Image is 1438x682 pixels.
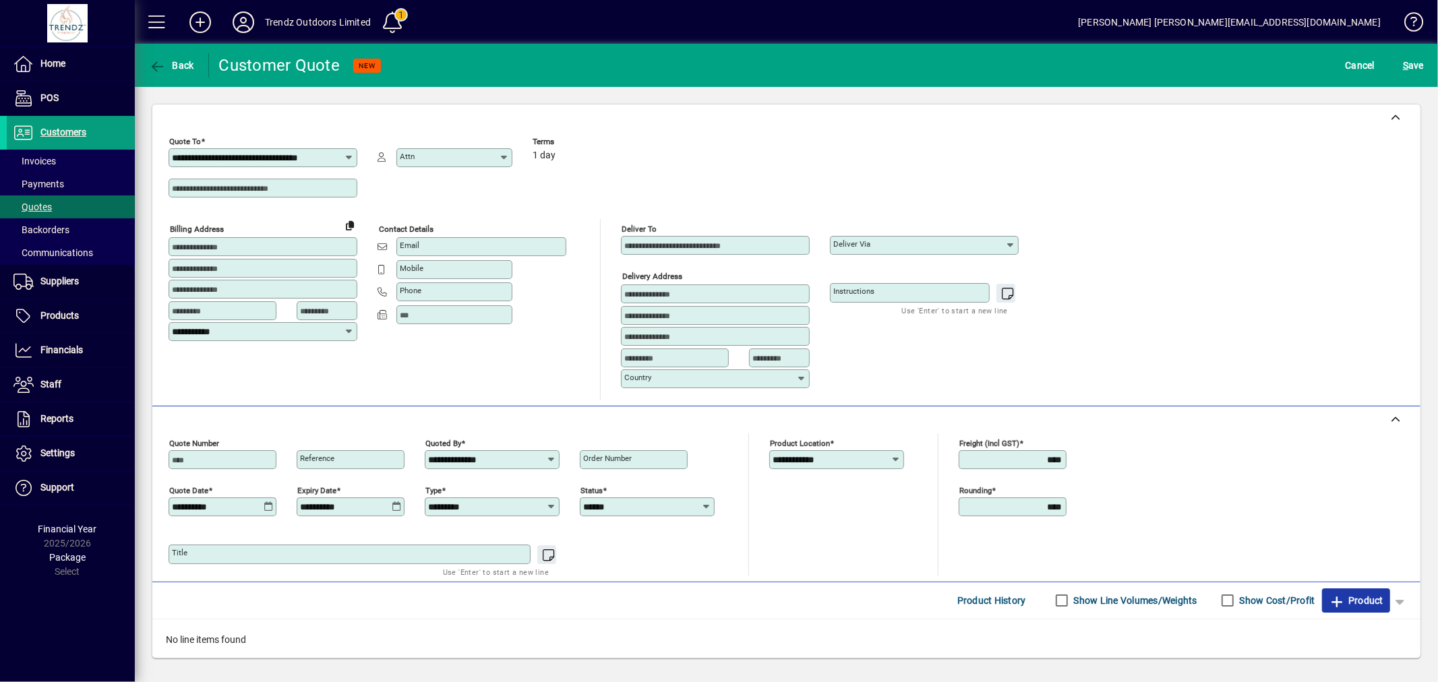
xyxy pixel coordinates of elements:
[169,137,201,146] mat-label: Quote To
[533,150,556,161] span: 1 day
[7,368,135,402] a: Staff
[40,58,65,69] span: Home
[7,299,135,333] a: Products
[13,201,52,212] span: Quotes
[833,286,874,296] mat-label: Instructions
[770,438,830,447] mat-label: Product location
[13,247,93,258] span: Communications
[1403,55,1424,76] span: ave
[624,373,651,382] mat-label: Country
[7,218,135,241] a: Backorders
[622,224,657,234] mat-label: Deliver To
[13,224,69,235] span: Backorders
[1403,60,1408,71] span: S
[169,438,219,447] mat-label: Quote number
[7,150,135,173] a: Invoices
[7,437,135,470] a: Settings
[40,447,75,458] span: Settings
[7,265,135,299] a: Suppliers
[13,156,56,166] span: Invoices
[149,60,194,71] span: Back
[7,241,135,264] a: Communications
[1400,53,1427,77] button: Save
[7,173,135,195] a: Payments
[400,263,423,273] mat-label: Mobile
[533,137,613,146] span: Terms
[265,11,371,33] div: Trendz Outdoors Limited
[400,241,419,250] mat-label: Email
[1237,594,1315,607] label: Show Cost/Profit
[49,552,86,563] span: Package
[40,482,74,493] span: Support
[38,524,97,534] span: Financial Year
[1342,53,1379,77] button: Cancel
[7,402,135,436] a: Reports
[1078,11,1381,33] div: [PERSON_NAME] [PERSON_NAME][EMAIL_ADDRESS][DOMAIN_NAME]
[1322,588,1390,613] button: Product
[40,92,59,103] span: POS
[959,438,1019,447] mat-label: Freight (incl GST)
[425,438,461,447] mat-label: Quoted by
[40,127,86,137] span: Customers
[40,379,61,390] span: Staff
[152,619,1420,660] div: No line items found
[40,413,73,424] span: Reports
[952,588,1031,613] button: Product History
[40,276,79,286] span: Suppliers
[959,485,992,495] mat-label: Rounding
[172,548,187,557] mat-label: Title
[339,214,361,236] button: Copy to Delivery address
[7,195,135,218] a: Quotes
[583,454,632,463] mat-label: Order number
[957,590,1026,611] span: Product History
[425,485,442,495] mat-label: Type
[13,179,64,189] span: Payments
[146,53,198,77] button: Back
[1394,3,1421,46] a: Knowledge Base
[1346,55,1375,76] span: Cancel
[40,344,83,355] span: Financials
[833,239,870,249] mat-label: Deliver via
[179,10,222,34] button: Add
[1071,594,1197,607] label: Show Line Volumes/Weights
[169,485,208,495] mat-label: Quote date
[7,471,135,505] a: Support
[297,485,336,495] mat-label: Expiry date
[400,152,415,161] mat-label: Attn
[443,564,549,580] mat-hint: Use 'Enter' to start a new line
[40,310,79,321] span: Products
[580,485,603,495] mat-label: Status
[359,61,376,70] span: NEW
[7,82,135,115] a: POS
[300,454,334,463] mat-label: Reference
[7,334,135,367] a: Financials
[902,303,1008,318] mat-hint: Use 'Enter' to start a new line
[219,55,340,76] div: Customer Quote
[7,47,135,81] a: Home
[400,286,421,295] mat-label: Phone
[222,10,265,34] button: Profile
[1329,590,1383,611] span: Product
[135,53,209,77] app-page-header-button: Back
